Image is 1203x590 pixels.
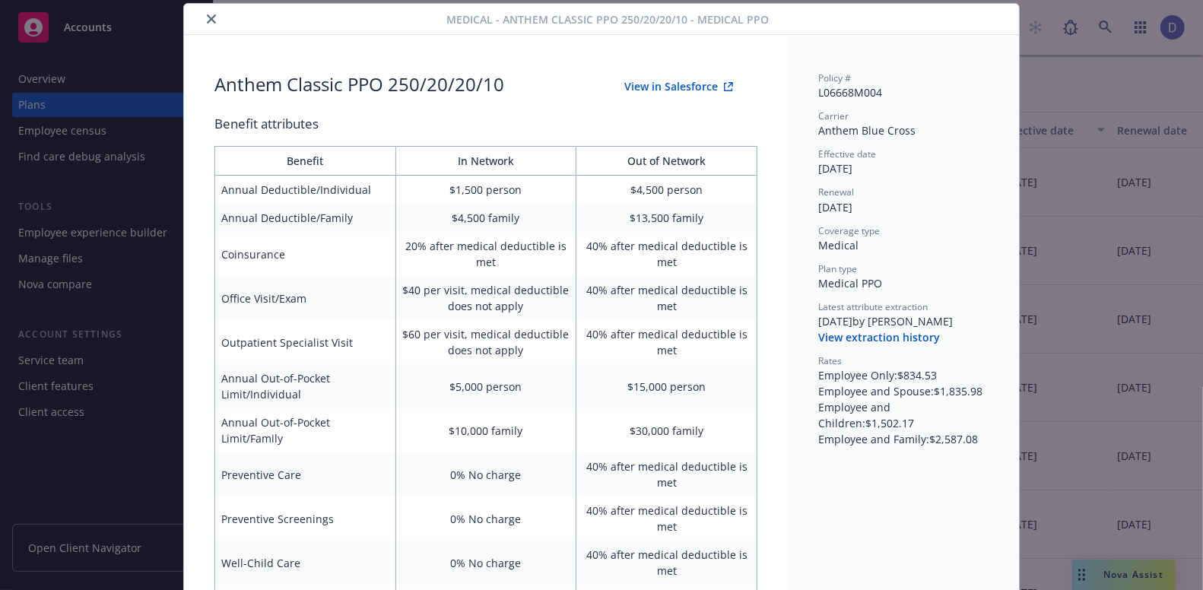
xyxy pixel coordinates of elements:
[215,541,396,585] td: Well-Child Care
[215,452,396,496] td: Preventive Care
[818,109,849,122] span: Carrier
[215,232,396,276] td: Coinsurance
[818,354,842,367] span: Rates
[818,199,989,215] div: [DATE]
[818,275,989,291] div: Medical PPO
[214,114,757,134] div: Benefit attributes
[576,232,757,276] td: 40% after medical deductible is met
[395,364,576,408] td: $5,000 person
[818,399,989,431] div: Employee and Children : $1,502.17
[818,383,989,399] div: Employee and Spouse : $1,835.98
[395,452,576,496] td: 0% No charge
[818,237,989,253] div: Medical
[576,364,757,408] td: $15,000 person
[600,71,757,102] button: View in Salesforce
[818,330,940,345] button: View extraction history
[395,496,576,541] td: 0% No charge
[576,496,757,541] td: 40% after medical deductible is met
[818,367,989,383] div: Employee Only : $834.53
[576,176,757,205] td: $4,500 person
[818,160,989,176] div: [DATE]
[818,186,854,198] span: Renewal
[395,320,576,364] td: $60 per visit, medical deductible does not apply
[215,276,396,320] td: Office Visit/Exam
[395,232,576,276] td: 20% after medical deductible is met
[576,320,757,364] td: 40% after medical deductible is met
[395,276,576,320] td: $40 per visit, medical deductible does not apply
[395,176,576,205] td: $1,500 person
[818,313,989,329] div: [DATE] by [PERSON_NAME]
[395,204,576,232] td: $4,500 family
[215,204,396,232] td: Annual Deductible/Family
[395,408,576,452] td: $10,000 family
[576,452,757,496] td: 40% after medical deductible is met
[215,496,396,541] td: Preventive Screenings
[818,224,880,237] span: Coverage type
[215,364,396,408] td: Annual Out-of-Pocket Limit/Individual
[818,71,851,84] span: Policy #
[214,71,504,102] div: Anthem Classic PPO 250/20/20/10
[576,204,757,232] td: $13,500 family
[395,541,576,585] td: 0% No charge
[576,541,757,585] td: 40% after medical deductible is met
[215,408,396,452] td: Annual Out-of-Pocket Limit/Family
[446,11,769,27] span: Medical - Anthem Classic PPO 250/20/20/10 - Medical PPO
[818,122,989,138] div: Anthem Blue Cross
[215,176,396,205] td: Annual Deductible/Individual
[818,84,989,100] div: L06668M004
[576,276,757,320] td: 40% after medical deductible is met
[215,147,396,176] th: Benefit
[576,147,757,176] th: Out of Network
[818,262,857,275] span: Plan type
[818,431,989,447] div: Employee and Family : $2,587.08
[576,408,757,452] td: $30,000 family
[215,320,396,364] td: Outpatient Specialist Visit
[395,147,576,176] th: In Network
[818,300,928,313] span: Latest attribute extraction
[202,10,221,28] button: close
[818,147,876,160] span: Effective date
